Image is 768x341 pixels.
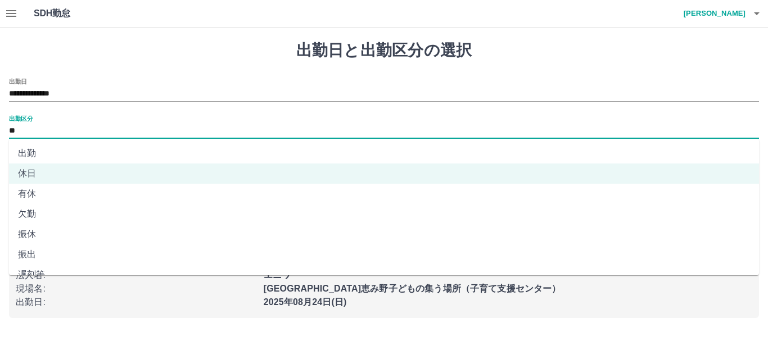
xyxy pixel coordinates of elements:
[9,143,759,163] li: 出勤
[9,204,759,224] li: 欠勤
[9,244,759,265] li: 振出
[264,297,347,307] b: 2025年08月24日(日)
[9,265,759,285] li: 遅刻等
[9,114,33,122] label: 出勤区分
[9,224,759,244] li: 振休
[16,295,257,309] p: 出勤日 :
[9,184,759,204] li: 有休
[264,284,561,293] b: [GEOGRAPHIC_DATA]恵み野子どもの集う場所（子育て支援センター）
[9,163,759,184] li: 休日
[9,77,27,85] label: 出勤日
[16,282,257,295] p: 現場名 :
[9,41,759,60] h1: 出勤日と出勤区分の選択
